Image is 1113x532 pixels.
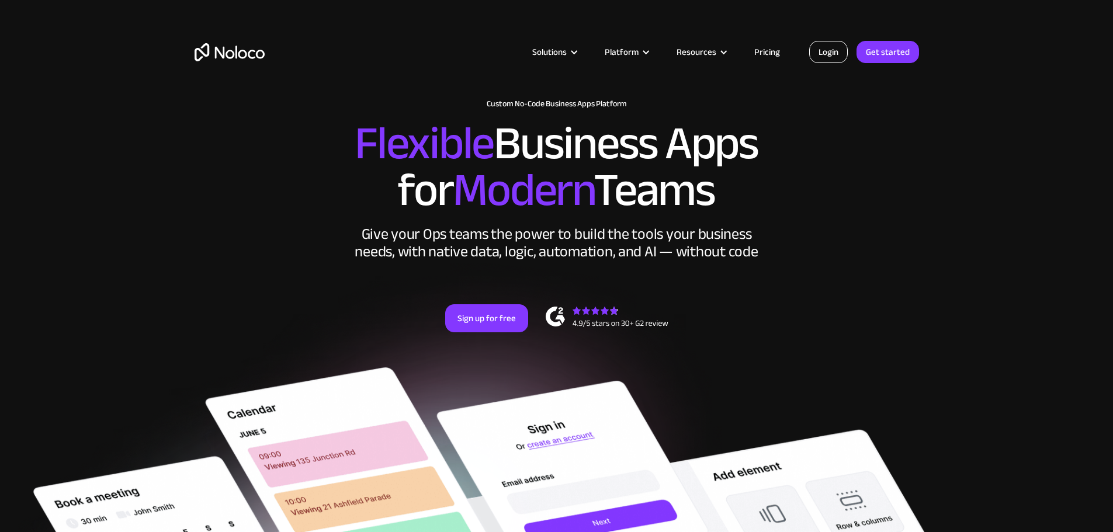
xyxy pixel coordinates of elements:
div: Platform [590,44,662,60]
div: Solutions [518,44,590,60]
a: home [195,43,265,61]
a: Sign up for free [445,304,528,332]
div: Solutions [532,44,567,60]
a: Login [809,41,848,63]
a: Pricing [740,44,795,60]
div: Resources [662,44,740,60]
a: Get started [857,41,919,63]
span: Flexible [355,100,494,187]
div: Platform [605,44,639,60]
span: Modern [453,147,594,234]
h2: Business Apps for Teams [195,120,919,214]
div: Give your Ops teams the power to build the tools your business needs, with native data, logic, au... [352,225,761,260]
div: Resources [677,44,716,60]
